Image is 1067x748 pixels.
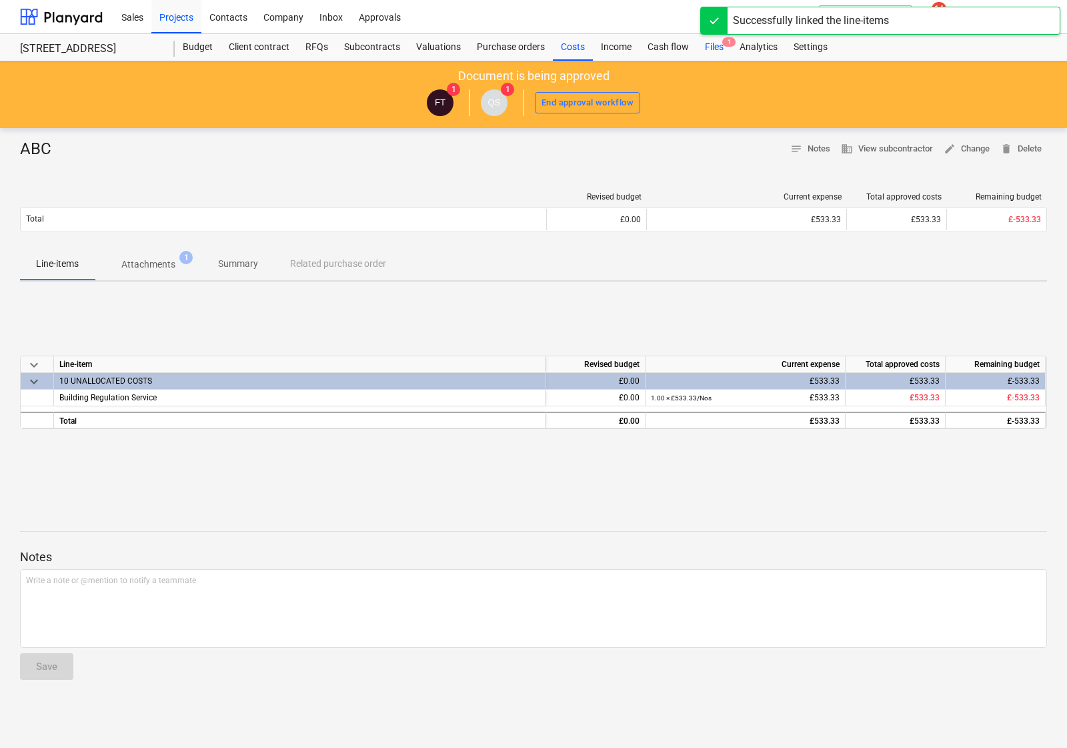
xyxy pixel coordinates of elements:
[175,34,221,61] a: Budget
[36,257,79,271] p: Line-items
[59,373,540,389] div: 10 UNALLOCATED COSTS
[20,549,1047,565] p: Notes
[841,143,853,155] span: business
[427,89,453,116] div: Finance Team
[790,141,830,157] span: Notes
[946,356,1046,373] div: Remaining budget
[20,139,62,160] div: ABC
[786,34,836,61] a: Settings
[546,412,646,428] div: £0.00
[54,356,546,373] div: Line-item
[722,37,736,47] span: 1
[546,373,646,390] div: £0.00
[651,413,840,430] div: £533.33
[435,97,445,107] span: FT
[336,34,408,61] a: Subcontracts
[651,394,712,402] small: 1.00 × £533.33 / Nos
[546,209,646,230] div: £0.00
[841,141,933,157] span: View subcontractor
[1000,684,1067,748] iframe: Chat Widget
[501,83,514,96] span: 1
[1007,393,1040,402] span: £-533.33
[697,34,732,61] a: Files1
[733,13,889,29] div: Successfully linked the line-items
[846,412,946,428] div: £533.33
[546,390,646,406] div: £0.00
[179,251,193,264] span: 1
[447,83,460,96] span: 1
[652,192,842,202] div: Current expense
[469,34,553,61] a: Purchase orders
[836,139,938,159] button: View subcontractor
[732,34,786,61] a: Analytics
[221,34,297,61] a: Client contract
[54,412,546,428] div: Total
[487,97,500,107] span: QS
[995,139,1047,159] button: Delete
[946,412,1046,428] div: £-533.33
[458,68,610,84] p: Document is being approved
[535,92,640,113] button: End approval workflow
[938,139,995,159] button: Change
[1008,215,1041,224] span: £-533.33
[846,209,946,230] div: £533.33
[121,258,175,272] p: Attachments
[542,95,634,111] div: End approval workflow
[846,356,946,373] div: Total approved costs
[26,374,42,390] span: keyboard_arrow_down
[1000,141,1042,157] span: Delete
[26,357,42,373] span: keyboard_arrow_down
[26,214,44,225] p: Total
[1000,143,1012,155] span: delete
[646,356,846,373] div: Current expense
[697,34,732,61] div: Files
[944,143,956,155] span: edit
[481,89,507,116] div: Quantity Surveyor
[553,34,593,61] a: Costs
[593,34,640,61] a: Income
[944,141,990,157] span: Change
[651,390,840,406] div: £533.33
[218,257,258,271] p: Summary
[852,192,942,202] div: Total approved costs
[846,373,946,390] div: £533.33
[652,215,841,224] div: £533.33
[59,393,157,402] span: Building Regulation Service
[952,192,1042,202] div: Remaining budget
[20,42,159,56] div: [STREET_ADDRESS]
[552,192,642,202] div: Revised budget
[408,34,469,61] a: Valuations
[785,139,836,159] button: Notes
[790,143,802,155] span: notes
[546,356,646,373] div: Revised budget
[946,373,1046,390] div: £-533.33
[640,34,697,61] a: Cash flow
[297,34,336,61] a: RFQs
[651,373,840,390] div: £533.33
[910,393,940,402] span: £533.33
